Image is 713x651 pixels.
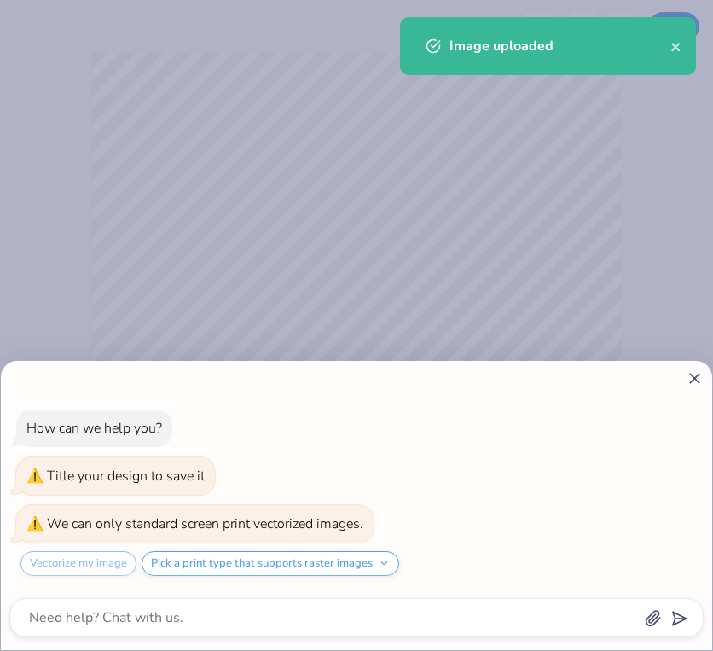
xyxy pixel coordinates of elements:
div: How can we help you? [26,419,162,438]
div: Title your design to save it [47,467,205,485]
div: We can only standard screen print vectorized images. [47,514,363,533]
button: Pick a print type that supports raster images [142,551,399,576]
div: Image uploaded [449,36,670,56]
button: close [670,36,682,56]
